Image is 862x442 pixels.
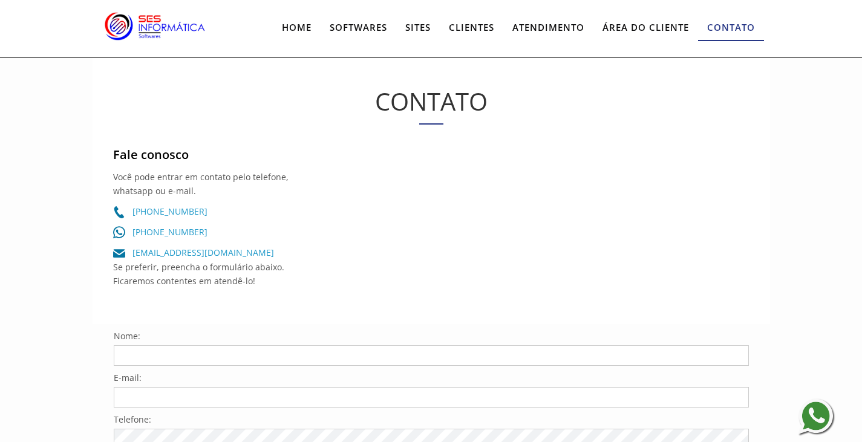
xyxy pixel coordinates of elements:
h3: Fale conosco [113,146,314,164]
a: Home [273,15,321,40]
a: Clientes [440,15,503,40]
label: E-mail: [114,372,142,384]
a: Área do Cliente [593,15,698,40]
h1: Contato [105,87,758,116]
a: Contato [698,15,764,41]
a: Atendimento [503,15,593,40]
a: [PHONE_NUMBER] [132,226,207,238]
p: Você pode entrar em contato pelo telefone, whatsapp ou e-mail. [113,170,314,199]
p: Se preferir, preencha o formulário abaixo. Ficaremos contentes em atendê-lo! [113,260,314,289]
img: whatsapp.png [797,398,836,437]
a: [EMAIL_ADDRESS][DOMAIN_NAME] [132,247,274,258]
a: [PHONE_NUMBER] [132,206,207,217]
label: Telefone: [114,414,151,426]
a: Sites [396,15,440,40]
label: Nome: [114,330,140,342]
a: Softwares [321,15,396,40]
